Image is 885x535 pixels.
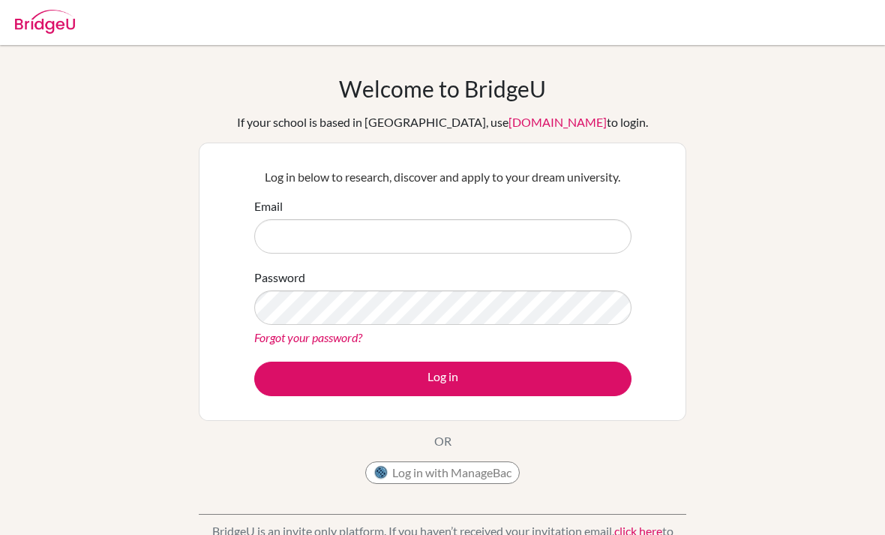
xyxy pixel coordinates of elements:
[508,115,607,129] a: [DOMAIN_NAME]
[254,330,362,344] a: Forgot your password?
[254,269,305,287] label: Password
[254,197,283,215] label: Email
[339,75,546,102] h1: Welcome to BridgeU
[434,432,451,450] p: OR
[365,461,520,484] button: Log in with ManageBac
[254,362,631,396] button: Log in
[254,168,631,186] p: Log in below to research, discover and apply to your dream university.
[15,10,75,34] img: Bridge-U
[237,113,648,131] div: If your school is based in [GEOGRAPHIC_DATA], use to login.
